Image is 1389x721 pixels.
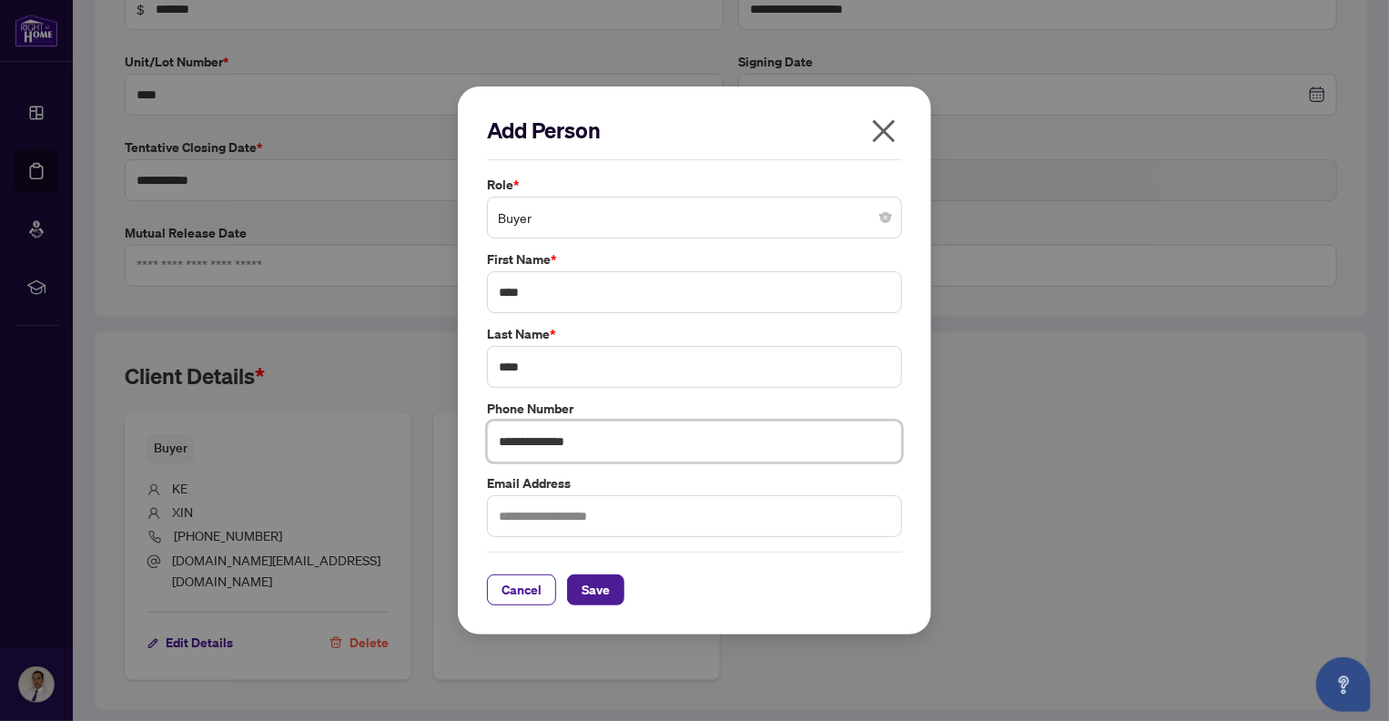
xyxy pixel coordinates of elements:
span: Buyer [498,200,891,235]
span: close [869,117,898,146]
h2: Add Person [487,116,902,145]
span: Save [582,575,610,604]
button: Cancel [487,574,556,605]
label: Role [487,175,902,195]
button: Open asap [1316,657,1371,712]
label: First Name [487,249,902,269]
label: Email Address [487,473,902,493]
button: Save [567,574,624,605]
span: Cancel [502,575,542,604]
label: Last Name [487,324,902,344]
span: close-circle [880,212,891,223]
label: Phone Number [487,399,902,419]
